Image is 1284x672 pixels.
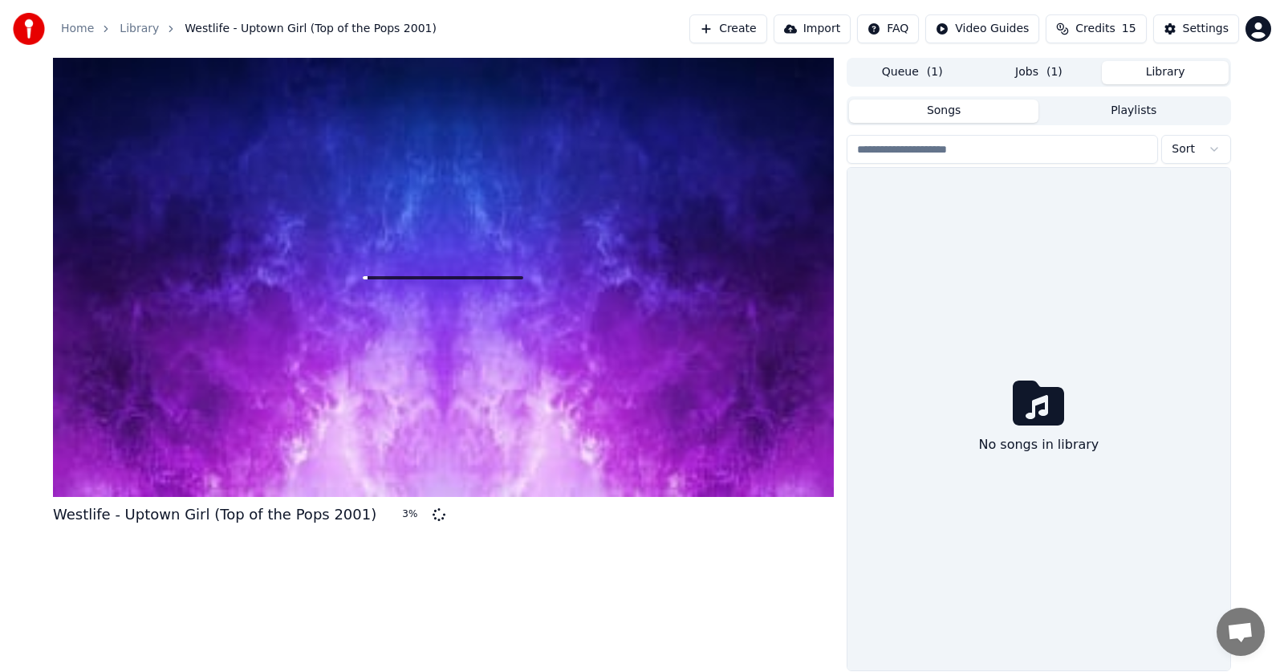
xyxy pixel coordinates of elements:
[1172,141,1195,157] span: Sort
[185,21,437,37] span: Westlife - Uptown Girl (Top of the Pops 2001)
[849,100,1039,123] button: Songs
[1075,21,1115,37] span: Credits
[927,64,943,80] span: ( 1 )
[1122,21,1136,37] span: 15
[973,429,1106,461] div: No songs in library
[689,14,767,43] button: Create
[857,14,919,43] button: FAQ
[61,21,94,37] a: Home
[402,508,426,521] div: 3 %
[13,13,45,45] img: youka
[849,61,976,84] button: Queue
[925,14,1039,43] button: Video Guides
[1046,14,1146,43] button: Credits15
[120,21,159,37] a: Library
[774,14,851,43] button: Import
[1038,100,1229,123] button: Playlists
[1153,14,1239,43] button: Settings
[1183,21,1229,37] div: Settings
[61,21,437,37] nav: breadcrumb
[976,61,1103,84] button: Jobs
[53,503,376,526] div: Westlife - Uptown Girl (Top of the Pops 2001)
[1046,64,1063,80] span: ( 1 )
[1102,61,1229,84] button: Library
[1217,608,1265,656] a: Open chat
